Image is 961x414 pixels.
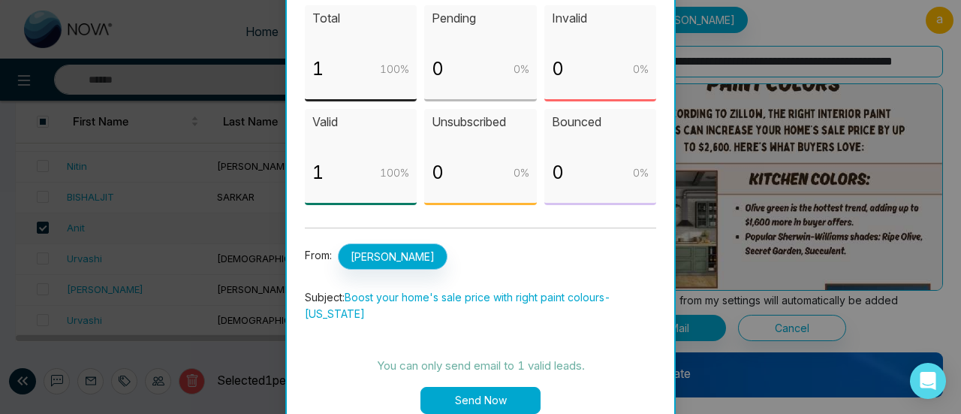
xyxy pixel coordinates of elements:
[633,61,649,77] p: 0 %
[312,159,324,187] p: 1
[338,243,447,270] span: [PERSON_NAME]
[305,289,656,322] p: Subject:
[312,55,324,83] p: 1
[552,159,564,187] p: 0
[552,113,649,131] p: Bounced
[552,9,649,28] p: Invalid
[305,291,610,320] span: Boost your home's sale price with right paint colours-[US_STATE]
[312,9,409,28] p: Total
[305,357,656,375] p: You can only send email to 1 valid leads.
[312,113,409,131] p: Valid
[432,55,444,83] p: 0
[432,113,529,131] p: Unsubscribed
[432,159,444,187] p: 0
[380,61,409,77] p: 100 %
[420,387,541,414] button: Send Now
[910,363,946,399] div: Open Intercom Messenger
[380,165,409,181] p: 100 %
[514,165,529,181] p: 0 %
[633,165,649,181] p: 0 %
[552,55,564,83] p: 0
[514,61,529,77] p: 0 %
[305,243,656,270] p: From:
[432,9,529,28] p: Pending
